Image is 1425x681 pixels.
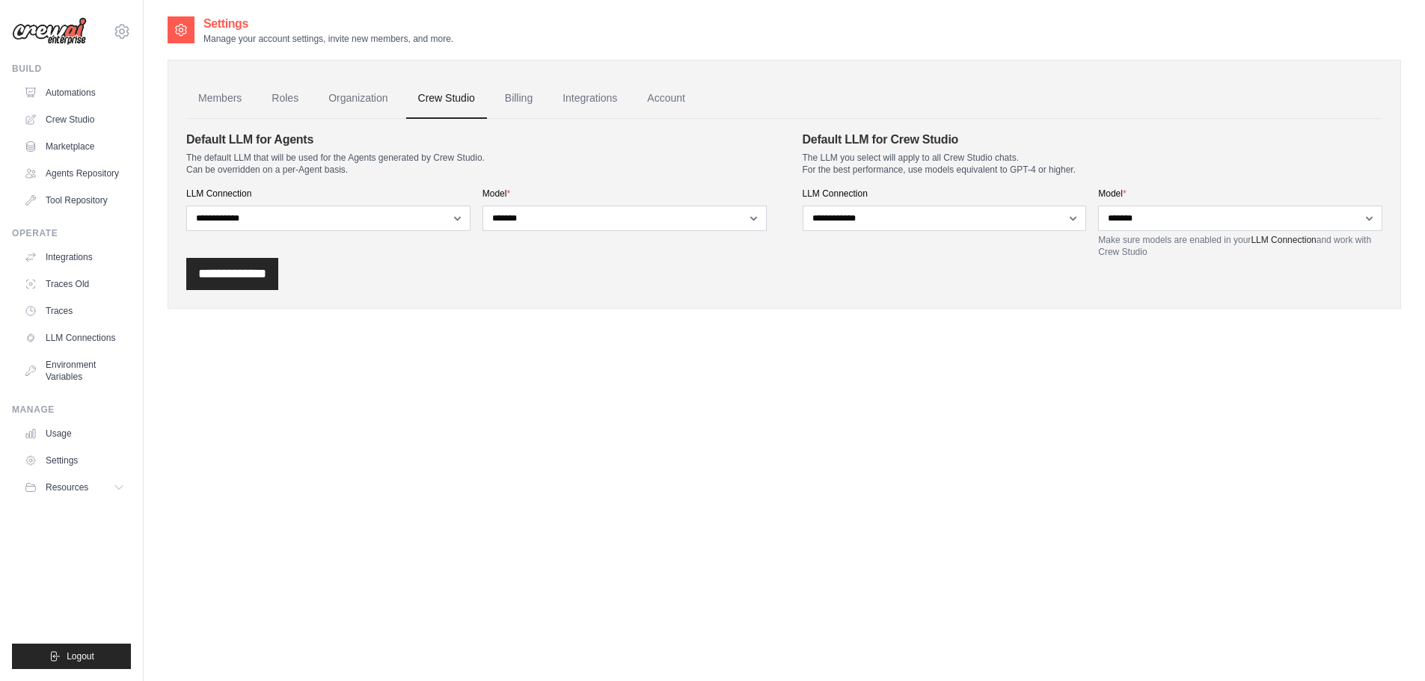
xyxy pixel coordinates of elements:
label: LLM Connection [186,188,471,200]
span: Logout [67,650,94,662]
a: Billing [493,78,545,119]
span: Resources [46,481,88,493]
p: The default LLM that will be used for the Agents generated by Crew Studio. Can be overridden on a... [186,152,767,176]
h2: Settings [203,15,453,33]
h4: Default LLM for Crew Studio [803,131,1383,149]
p: Manage your account settings, invite new members, and more. [203,33,453,45]
a: Usage [18,422,131,446]
button: Resources [18,475,131,499]
h4: Default LLM for Agents [186,131,767,149]
a: Traces [18,299,131,323]
a: Automations [18,81,131,105]
label: LLM Connection [803,188,1087,200]
div: Build [12,63,131,75]
a: Organization [316,78,399,119]
div: Manage [12,404,131,416]
label: Model [482,188,767,200]
a: Integrations [18,245,131,269]
a: Integrations [551,78,629,119]
img: Logo [12,17,87,46]
label: Model [1098,188,1382,200]
p: Make sure models are enabled in your and work with Crew Studio [1098,234,1382,258]
a: Crew Studio [18,108,131,132]
a: Environment Variables [18,353,131,389]
a: LLM Connection [1251,235,1316,245]
a: Marketplace [18,135,131,158]
a: Agents Repository [18,161,131,185]
a: LLM Connections [18,326,131,350]
a: Account [635,78,697,119]
div: Operate [12,227,131,239]
a: Traces Old [18,272,131,296]
a: Roles [260,78,310,119]
a: Tool Repository [18,188,131,212]
a: Members [186,78,254,119]
p: The LLM you select will apply to all Crew Studio chats. For the best performance, use models equi... [803,152,1383,176]
a: Settings [18,449,131,472]
a: Crew Studio [406,78,487,119]
button: Logout [12,644,131,669]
